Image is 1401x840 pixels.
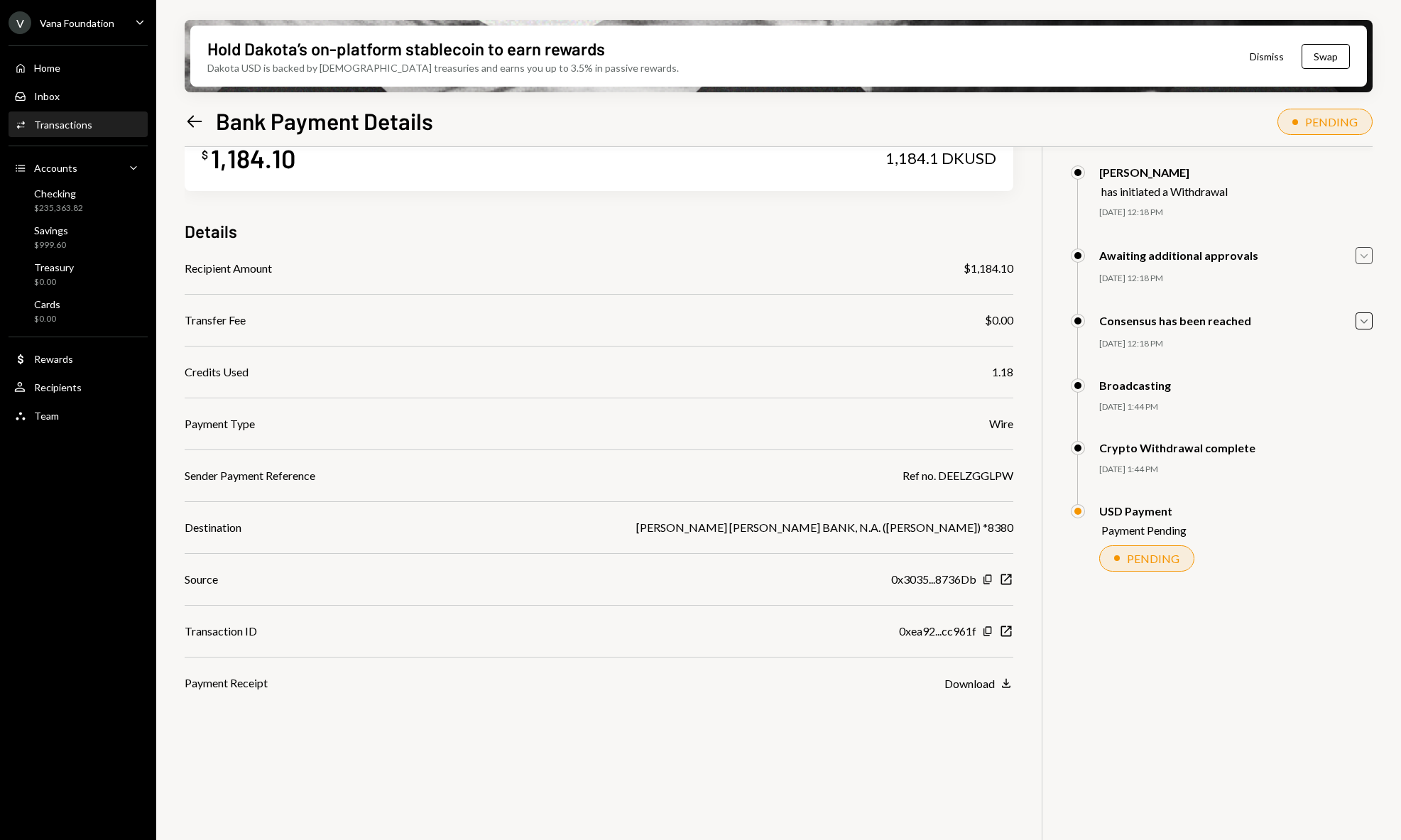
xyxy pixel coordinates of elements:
div: Download [944,677,995,690]
div: $0.00 [985,312,1013,329]
div: Hold Dakota’s on-platform stablecoin to earn rewards [207,37,605,60]
div: Checking [34,187,83,200]
div: Team [34,410,59,422]
div: Transactions [34,119,92,131]
div: Destination [185,519,241,536]
a: Treasury$0.00 [9,257,148,291]
div: USD Payment [1099,504,1187,518]
div: $ [202,148,208,162]
a: Home [9,55,148,80]
div: 1,184.10 [211,142,295,174]
a: Inbox [9,83,148,109]
div: Payment Receipt [185,675,268,692]
div: $0.00 [34,313,60,325]
div: PENDING [1305,115,1358,129]
button: Swap [1302,44,1350,69]
div: Transaction ID [185,623,257,640]
div: Recipients [34,381,82,393]
div: Broadcasting [1099,378,1171,392]
button: Download [944,676,1013,692]
div: V [9,11,31,34]
a: Transactions [9,111,148,137]
div: $999.60 [34,239,68,251]
div: Wire [989,415,1013,432]
a: Team [9,403,148,428]
div: Credits Used [185,364,249,381]
div: 1.18 [992,364,1013,381]
h3: Details [185,219,237,243]
button: Dismiss [1232,40,1302,73]
div: Vana Foundation [40,17,114,29]
a: Recipients [9,374,148,400]
div: has initiated a Withdrawal [1101,185,1228,198]
div: 0xea92...cc961f [899,623,976,640]
div: Treasury [34,261,74,273]
div: [DATE] 1:44 PM [1099,401,1373,413]
div: Rewards [34,353,73,365]
div: Source [185,571,218,588]
a: Savings$999.60 [9,220,148,254]
a: Checking$235,363.82 [9,183,148,217]
div: Home [34,62,60,74]
div: Transfer Fee [185,312,246,329]
div: [PERSON_NAME] [PERSON_NAME] BANK, N.A. ([PERSON_NAME]) *8380 [636,519,1013,536]
div: Awaiting additional approvals [1099,249,1258,262]
div: [PERSON_NAME] [1099,165,1228,179]
div: Sender Payment Reference [185,467,315,484]
div: [DATE] 12:18 PM [1099,207,1373,219]
div: Dakota USD is backed by [DEMOGRAPHIC_DATA] treasuries and earns you up to 3.5% in passive rewards. [207,60,679,75]
a: Accounts [9,155,148,180]
div: 1,184.1 DKUSD [885,148,996,168]
div: $235,363.82 [34,202,83,214]
div: Savings [34,224,68,236]
div: Recipient Amount [185,260,272,277]
div: Cards [34,298,60,310]
div: 0x3035...8736Db [891,571,976,588]
div: [DATE] 12:18 PM [1099,273,1373,285]
div: Payment Type [185,415,255,432]
div: [DATE] 12:18 PM [1099,338,1373,350]
a: Rewards [9,346,148,371]
div: Accounts [34,162,77,174]
div: Ref no. DEELZGGLPW [903,467,1013,484]
a: Cards$0.00 [9,294,148,328]
div: Consensus has been reached [1099,314,1251,327]
div: Inbox [34,90,60,102]
div: Crypto Withdrawal complete [1099,441,1255,454]
div: $0.00 [34,276,74,288]
div: $1,184.10 [964,260,1013,277]
div: PENDING [1127,552,1179,565]
div: Payment Pending [1101,523,1187,537]
h1: Bank Payment Details [216,107,433,135]
div: [DATE] 1:44 PM [1099,464,1373,476]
